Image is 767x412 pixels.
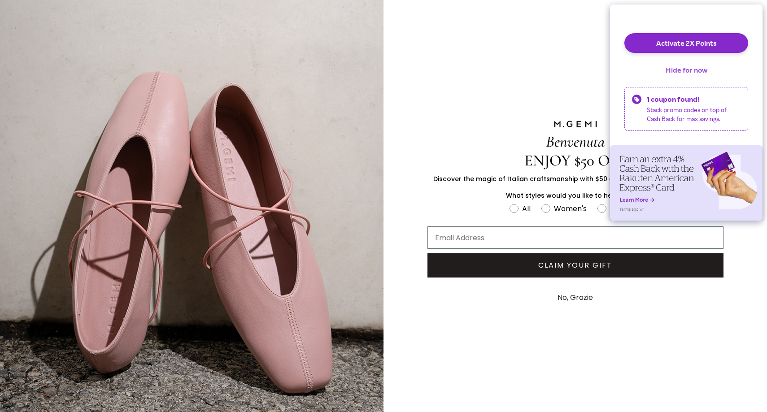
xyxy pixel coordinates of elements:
div: All [522,203,531,214]
button: No, Grazie [553,286,597,309]
span: What styles would you like to hear about? [506,191,645,200]
img: M.GEMI [553,120,598,128]
div: Women's [554,203,587,214]
span: ENJOY $50 OFF [524,151,626,170]
span: Discover the magic of Italian craftsmanship with $50 off your first full-price purchase. [433,174,717,183]
span: Benvenuta [546,132,605,151]
input: Email Address [427,226,723,249]
button: CLAIM YOUR GIFT [427,253,723,278]
button: Close dialog [748,4,763,19]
